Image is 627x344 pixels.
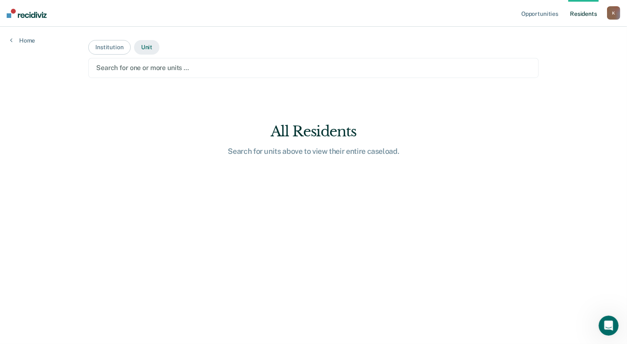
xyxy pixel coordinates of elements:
button: Institution [88,40,130,55]
div: Search for units above to view their entire caseload. [180,147,447,156]
iframe: Intercom live chat [599,316,619,336]
button: K [607,6,620,20]
img: Recidiviz [7,9,47,18]
div: All Residents [180,123,447,140]
a: Home [10,37,35,44]
button: Unit [134,40,159,55]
